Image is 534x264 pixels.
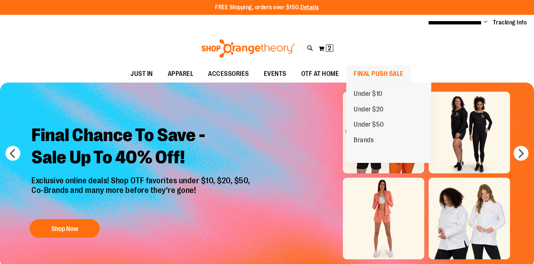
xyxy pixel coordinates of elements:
h2: Final Chance To Save - Sale Up To 40% Off! [26,118,258,176]
a: JUST IN [123,66,160,83]
a: APPAREL [160,66,201,83]
img: Shop Orangetheory [200,39,296,58]
span: APPAREL [168,66,194,82]
span: Under $20 [354,106,384,115]
span: 2 [328,44,331,52]
span: Under $10 [354,90,382,99]
a: Brands [346,133,381,148]
span: ACCESSORIES [208,66,249,82]
button: prev [6,146,20,161]
p: FREE Shipping, orders over $150. [215,3,319,12]
a: OTF AT HOME [294,66,347,83]
a: Details [300,4,319,11]
span: Under $50 [354,121,384,130]
ul: FINAL PUSH SALE [346,83,431,163]
a: Tracking Info [493,19,527,27]
a: ACCESSORIES [201,66,256,83]
a: FINAL PUSH SALE [346,66,411,83]
button: Account menu [484,19,487,26]
p: Exclusive online deals! Shop OTF favorites under $10, $20, $50, Co-Brands and many more before th... [26,176,258,212]
span: EVENTS [264,66,286,82]
a: EVENTS [256,66,294,83]
a: Final Chance To Save -Sale Up To 40% Off! Exclusive online deals! Shop OTF favorites under $10, $... [26,118,258,242]
a: Under $10 [346,86,390,102]
span: Brands [354,136,374,146]
button: next [514,146,528,161]
a: Under $50 [346,117,391,133]
span: FINAL PUSH SALE [354,66,404,82]
button: Shop Now [30,220,100,238]
span: OTF AT HOME [301,66,339,82]
a: Under $20 [346,102,391,117]
span: JUST IN [130,66,153,82]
